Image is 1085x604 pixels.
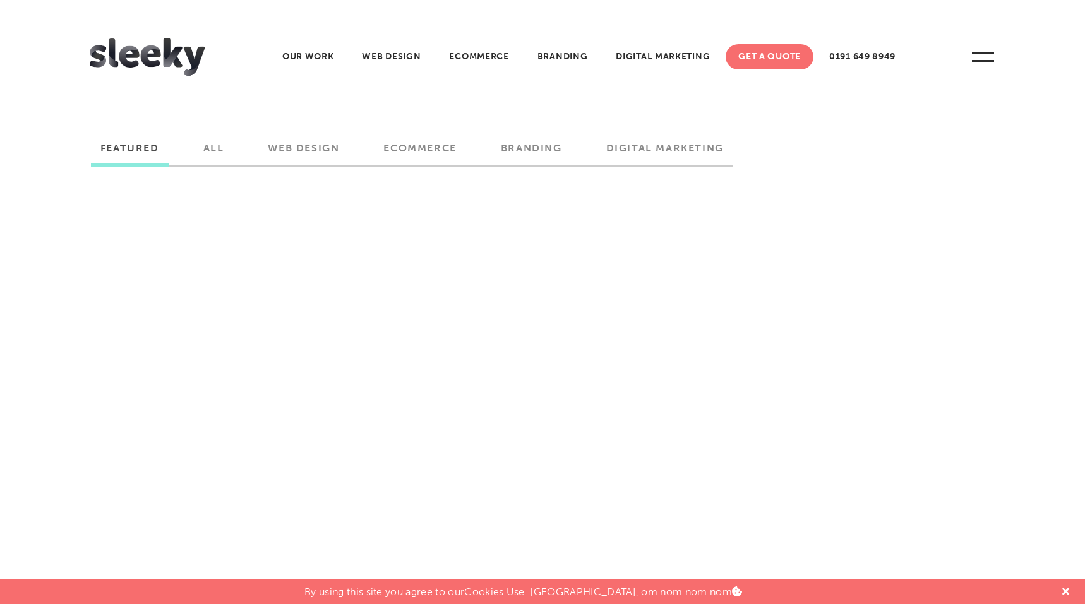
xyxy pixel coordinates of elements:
[525,44,601,69] a: Branding
[194,142,234,163] label: All
[436,44,521,69] a: Ecommerce
[91,142,169,163] label: Featured
[270,44,347,69] a: Our Work
[726,44,813,69] a: Get A Quote
[597,142,733,163] label: Digital Marketing
[304,579,742,598] p: By using this site you agree to our . [GEOGRAPHIC_DATA], om nom nom nom
[374,142,465,163] label: Ecommerce
[491,142,572,163] label: Branding
[258,142,349,163] label: Web Design
[464,586,525,598] a: Cookies Use
[349,44,433,69] a: Web Design
[817,44,908,69] a: 0191 649 8949
[90,38,205,76] img: Sleeky Web Design Newcastle
[603,44,722,69] a: Digital Marketing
